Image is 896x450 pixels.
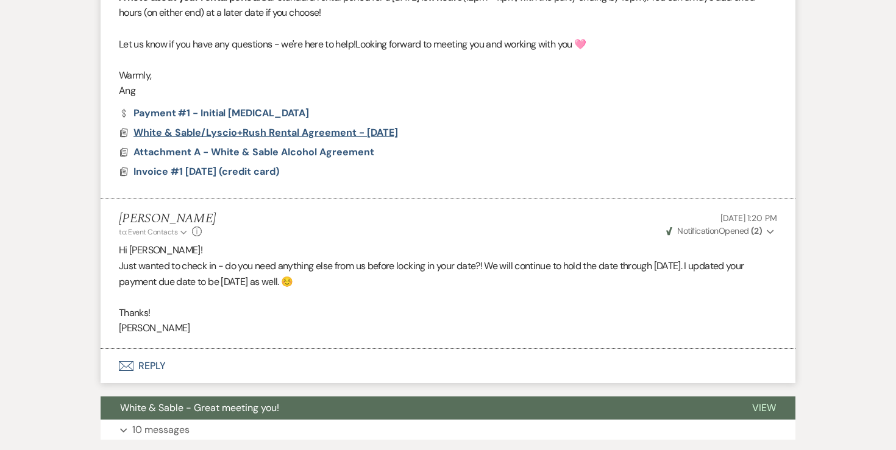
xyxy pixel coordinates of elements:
[677,225,718,236] span: Notification
[132,422,190,438] p: 10 messages
[752,401,776,414] span: View
[119,242,777,258] p: Hi [PERSON_NAME]!
[101,396,733,420] button: White & Sable - Great meeting you!
[119,37,777,52] p: Let us know if you have any questions - we're here to help!
[119,227,189,237] button: to: Event Contacts
[119,69,152,82] span: Warmly,
[133,126,398,139] span: White & Sable/Lyscio+Rush Rental Agreement - [DATE]
[101,349,795,383] button: Reply
[119,84,135,97] span: Ang
[133,165,279,178] span: Invoice #1 [DATE] (credit card)
[720,213,777,223] span: [DATE] 1:20 PM
[133,145,377,160] button: Attachment A - White & Sable Alcohol Agreement
[666,225,762,236] span: Opened
[133,125,401,140] button: White & Sable/Lyscio+Rush Rental Agreement - [DATE]
[751,225,762,236] strong: ( 2 )
[119,227,177,237] span: to: Event Contacts
[355,38,586,51] span: Looking forward to meeting you and working with you 🩷
[733,396,795,420] button: View
[133,164,282,179] button: Invoice #1 [DATE] (credit card)
[119,305,777,321] p: Thanks!
[101,420,795,440] button: 10 messages
[120,401,279,414] span: White & Sable - Great meeting you!
[133,146,374,158] span: Attachment A - White & Sable Alcohol Agreement
[119,258,777,289] p: Just wanted to check in - do you need anything else from us before locking in your date?! We will...
[119,108,309,118] a: Payment #1 - Initial [MEDICAL_DATA]
[119,320,777,336] p: [PERSON_NAME]
[119,211,216,227] h5: [PERSON_NAME]
[664,225,777,237] button: NotificationOpened (2)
